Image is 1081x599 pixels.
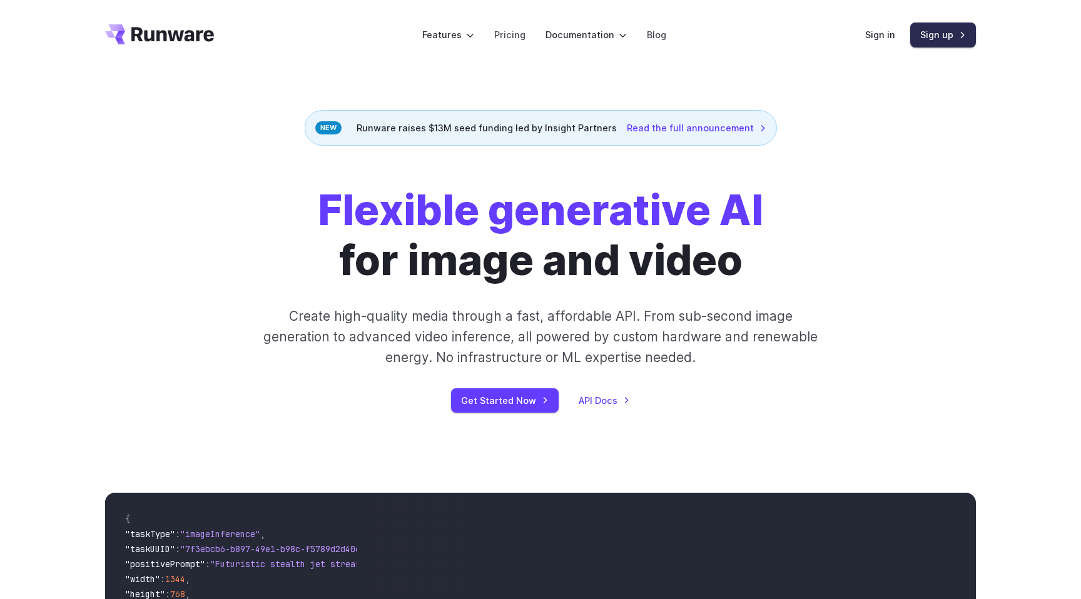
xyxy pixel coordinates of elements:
span: : [205,558,210,570]
span: : [175,543,180,555]
label: Features [422,28,474,42]
a: Sign in [865,28,895,42]
span: , [260,528,265,540]
span: "positivePrompt" [125,558,205,570]
strong: Flexible generative AI [318,185,763,235]
span: { [125,513,130,525]
span: "taskType" [125,528,175,540]
span: "imageInference" [180,528,260,540]
a: Go to / [105,24,214,44]
span: "taskUUID" [125,543,175,555]
div: Runware raises $13M seed funding led by Insight Partners [305,110,777,146]
span: 1344 [165,573,185,585]
span: "Futuristic stealth jet streaking through a neon-lit cityscape with glowing purple exhaust" [210,558,666,570]
span: , [185,573,190,585]
a: Get Started Now [451,388,559,413]
p: Create high-quality media through a fast, affordable API. From sub-second image generation to adv... [262,306,820,368]
h1: for image and video [318,186,763,286]
label: Documentation [546,28,627,42]
a: Pricing [494,28,525,42]
span: "width" [125,573,160,585]
a: Sign up [910,23,976,47]
span: : [160,573,165,585]
a: Blog [647,28,666,42]
span: "7f3ebcb6-b897-49e1-b98c-f5789d2d40d7" [180,543,370,555]
a: Read the full announcement [627,121,766,135]
span: : [175,528,180,540]
a: API Docs [579,393,630,408]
